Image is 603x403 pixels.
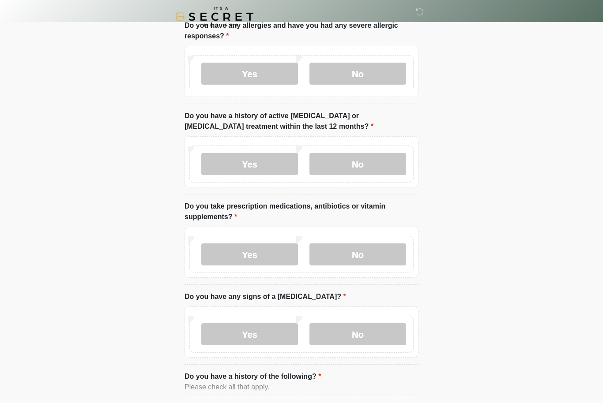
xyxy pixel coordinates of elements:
[309,243,406,265] label: No
[185,371,321,382] label: Do you have a history of the following?
[176,7,253,26] img: It's A Secret Med Spa Logo
[201,63,298,85] label: Yes
[185,382,418,392] div: Please check all that apply.
[201,153,298,175] label: Yes
[201,323,298,345] label: Yes
[185,291,346,302] label: Do you have any signs of a [MEDICAL_DATA]?
[309,323,406,345] label: No
[309,153,406,175] label: No
[185,111,418,132] label: Do you have a history of active [MEDICAL_DATA] or [MEDICAL_DATA] treatment within the last 12 mon...
[309,63,406,85] label: No
[201,243,298,265] label: Yes
[185,201,418,222] label: Do you take prescription medications, antibiotics or vitamin supplements?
